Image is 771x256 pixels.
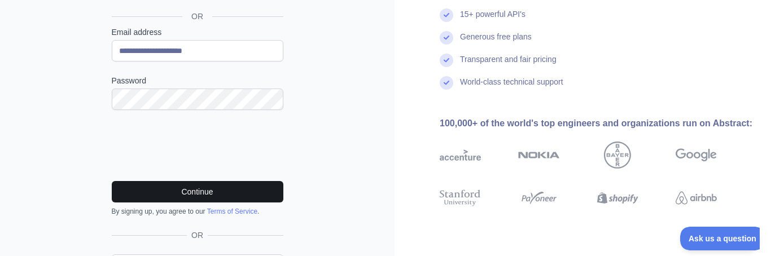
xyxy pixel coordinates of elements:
[182,11,212,22] span: OR
[518,142,559,169] img: nokia
[440,76,453,90] img: check mark
[518,188,559,209] img: payoneer
[187,229,208,241] span: OR
[597,188,638,209] img: shopify
[112,123,283,167] iframe: reCAPTCHA
[440,117,753,130] div: 100,000+ of the world's top engineers and organizations run on Abstract:
[676,142,717,169] img: google
[460,31,532,54] div: Generous free plans
[460,54,557,76] div: Transparent and fair pricing
[440,142,481,169] img: accenture
[112,181,283,202] button: Continue
[440,31,453,45] img: check mark
[112,27,283,38] label: Email address
[112,75,283,86] label: Password
[676,188,717,209] img: airbnb
[112,207,283,216] div: By signing up, you agree to our .
[460,8,525,31] div: 15+ powerful API's
[604,142,631,169] img: bayer
[440,8,453,22] img: check mark
[680,227,760,250] iframe: Toggle Customer Support
[460,76,563,99] div: World-class technical support
[440,54,453,67] img: check mark
[207,208,257,215] a: Terms of Service
[440,188,481,209] img: stanford university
